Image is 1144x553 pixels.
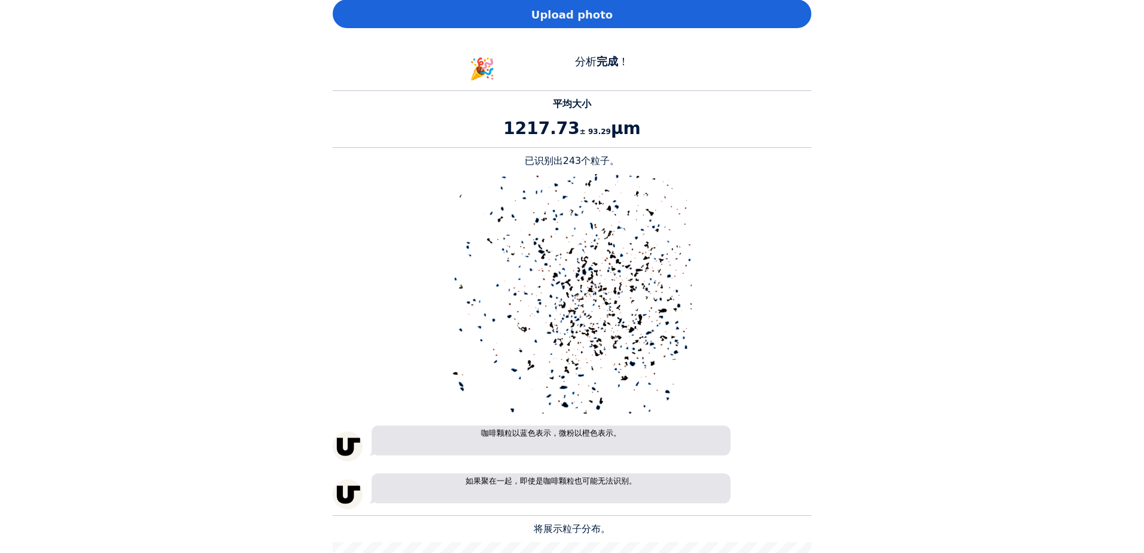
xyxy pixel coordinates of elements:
div: 分析 ！ [512,53,692,85]
img: unspecialty-logo [333,432,363,461]
span: 🎉 [469,57,495,81]
p: 咖啡颗粒以蓝色表示，微粉以橙色表示。 [372,426,731,455]
img: unspecialty-logo [333,479,363,509]
p: 已识别出243个粒子。 [333,154,811,168]
p: 如果聚在一起，即使是咖啡颗粒也可能无法识别。 [372,473,731,503]
span: ± 93.29 [580,127,611,136]
p: 平均大小 [333,97,811,111]
b: 完成 [597,55,618,68]
span: Upload photo [531,7,613,23]
img: alt [452,174,692,414]
p: 1217.73 μm [333,116,811,141]
p: 将展示粒子分布。 [333,522,811,536]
